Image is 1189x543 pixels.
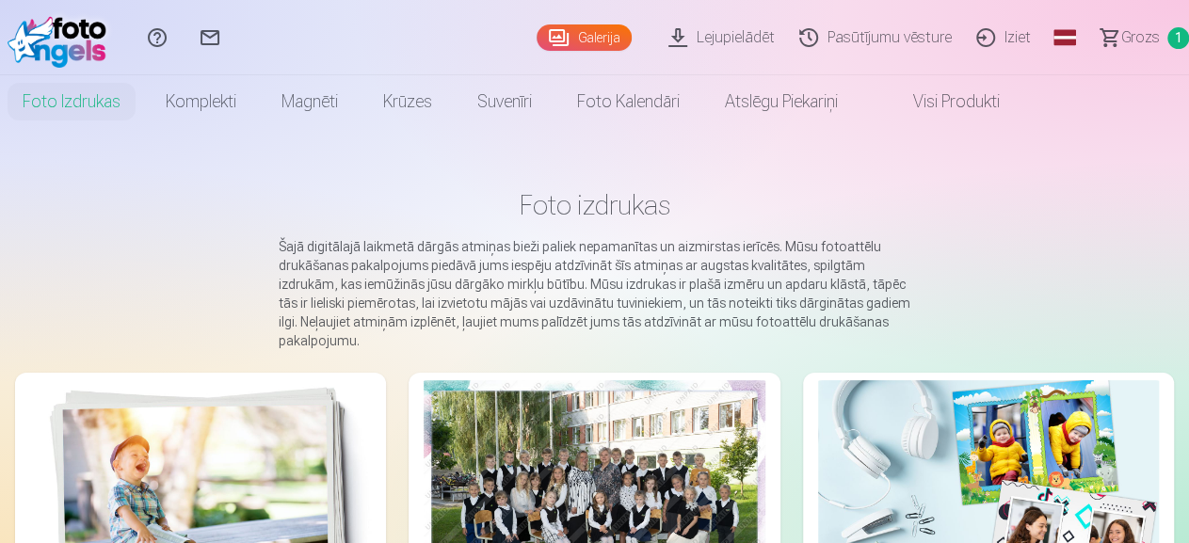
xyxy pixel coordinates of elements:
[554,75,702,128] a: Foto kalendāri
[8,8,116,68] img: /fa1
[860,75,1022,128] a: Visi produkti
[702,75,860,128] a: Atslēgu piekariņi
[1167,27,1189,49] span: 1
[537,24,632,51] a: Galerija
[1121,26,1160,49] span: Grozs
[361,75,455,128] a: Krūzes
[279,237,911,350] p: Šajā digitālajā laikmetā dārgās atmiņas bieži paliek nepamanītas un aizmirstas ierīcēs. Mūsu foto...
[143,75,259,128] a: Komplekti
[259,75,361,128] a: Magnēti
[455,75,554,128] a: Suvenīri
[30,188,1159,222] h1: Foto izdrukas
